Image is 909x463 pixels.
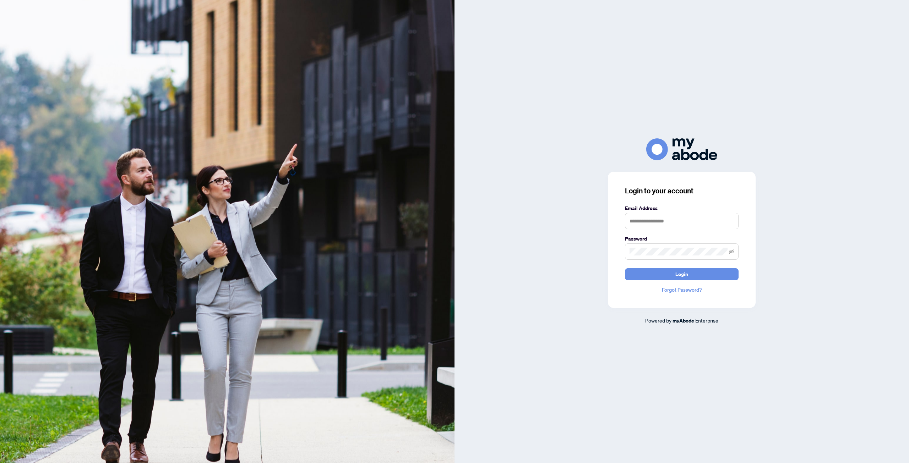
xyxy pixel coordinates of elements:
a: Forgot Password? [625,286,739,294]
span: Login [675,269,688,280]
span: eye-invisible [729,249,734,254]
img: ma-logo [646,138,717,160]
span: Powered by [645,317,671,324]
span: Enterprise [695,317,718,324]
label: Email Address [625,204,739,212]
a: myAbode [673,317,694,325]
h3: Login to your account [625,186,739,196]
button: Login [625,268,739,280]
label: Password [625,235,739,243]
